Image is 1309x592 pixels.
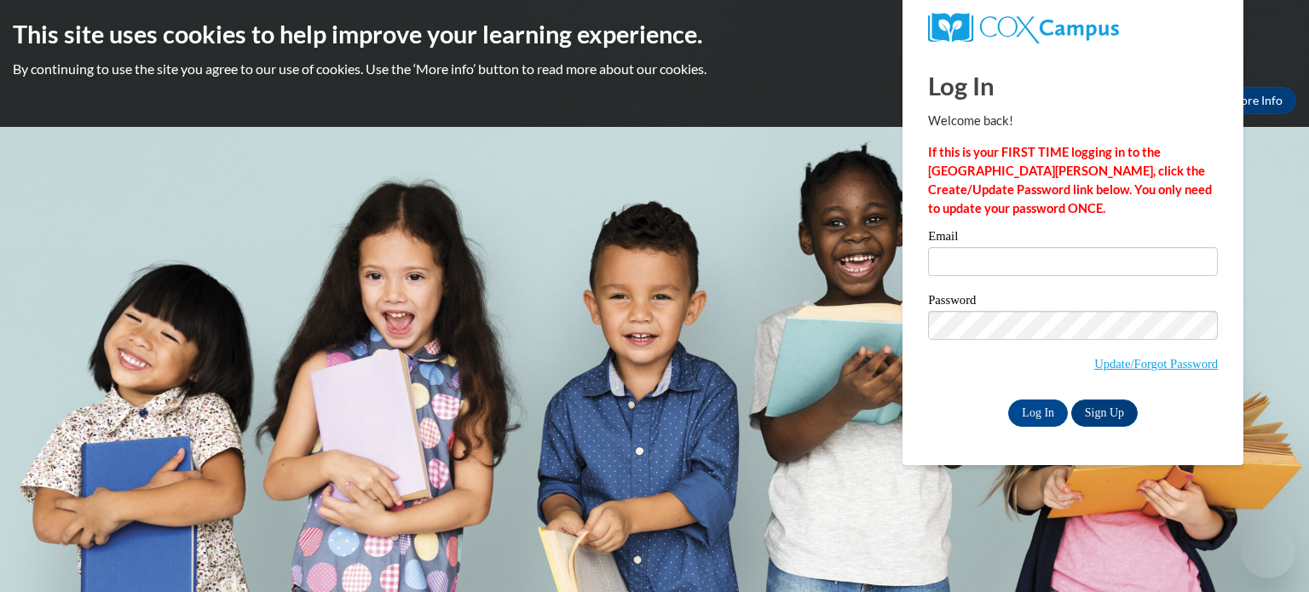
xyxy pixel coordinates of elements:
[928,13,1218,43] a: COX Campus
[928,294,1218,311] label: Password
[1216,87,1296,114] a: More Info
[928,13,1119,43] img: COX Campus
[928,112,1218,130] p: Welcome back!
[13,17,1296,51] h2: This site uses cookies to help improve your learning experience.
[1241,524,1295,578] iframe: Button to launch messaging window
[928,230,1218,247] label: Email
[1094,357,1218,371] a: Update/Forgot Password
[928,145,1212,216] strong: If this is your FIRST TIME logging in to the [GEOGRAPHIC_DATA][PERSON_NAME], click the Create/Upd...
[928,68,1218,103] h1: Log In
[1008,399,1068,427] input: Log In
[1071,399,1138,427] a: Sign Up
[13,60,1296,78] p: By continuing to use the site you agree to our use of cookies. Use the ‘More info’ button to read...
